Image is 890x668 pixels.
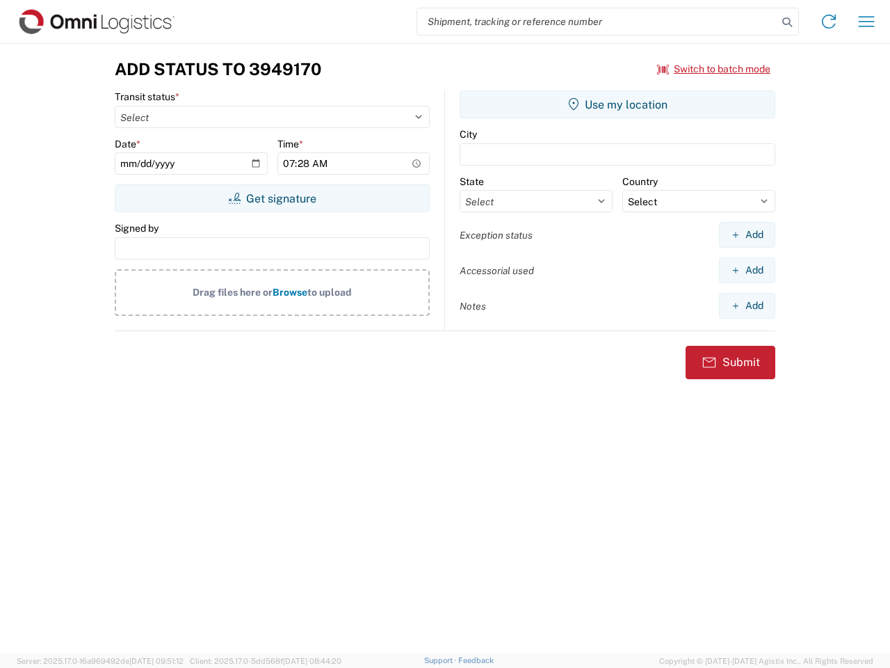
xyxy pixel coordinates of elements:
[659,655,873,667] span: Copyright © [DATE]-[DATE] Agistix Inc., All Rights Reserved
[460,128,477,141] label: City
[115,138,140,150] label: Date
[307,287,352,298] span: to upload
[719,257,775,283] button: Add
[129,657,184,665] span: [DATE] 09:51:12
[458,656,494,665] a: Feedback
[622,175,658,188] label: Country
[719,222,775,248] button: Add
[277,138,303,150] label: Time
[686,346,775,379] button: Submit
[115,184,430,212] button: Get signature
[115,90,179,103] label: Transit status
[193,287,273,298] span: Drag files here or
[719,293,775,319] button: Add
[17,657,184,665] span: Server: 2025.17.0-16a969492de
[460,264,534,277] label: Accessorial used
[273,287,307,298] span: Browse
[417,8,777,35] input: Shipment, tracking or reference number
[283,657,341,665] span: [DATE] 08:44:20
[190,657,341,665] span: Client: 2025.17.0-5dd568f
[460,229,533,241] label: Exception status
[657,58,770,81] button: Switch to batch mode
[460,175,484,188] label: State
[115,59,321,79] h3: Add Status to 3949170
[460,90,775,118] button: Use my location
[115,222,159,234] label: Signed by
[460,300,486,312] label: Notes
[424,656,459,665] a: Support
